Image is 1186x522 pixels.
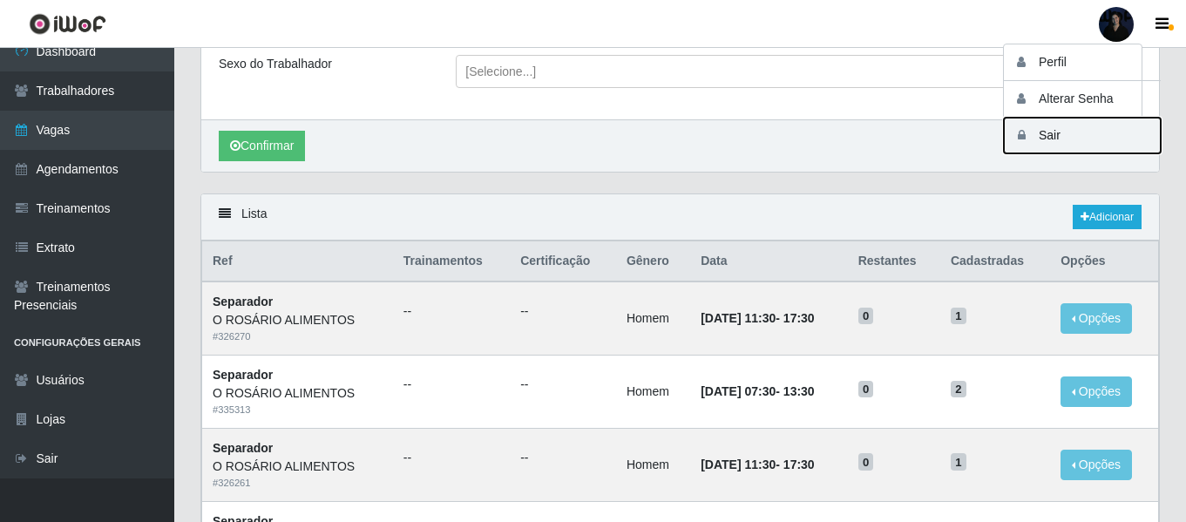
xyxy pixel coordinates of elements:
[510,241,616,282] th: Certificação
[520,449,606,467] ul: --
[1004,44,1161,81] button: Perfil
[213,403,383,417] div: # 335313
[701,384,776,398] time: [DATE] 07:30
[219,131,305,161] button: Confirmar
[701,458,814,471] strong: -
[219,55,332,73] label: Sexo do Trabalhador
[213,329,383,344] div: # 326270
[213,368,273,382] strong: Separador
[1061,450,1132,480] button: Opções
[858,453,874,471] span: 0
[1073,205,1142,229] a: Adicionar
[520,302,606,321] ul: --
[403,302,499,321] ul: --
[951,381,966,398] span: 2
[213,476,383,491] div: # 326261
[520,376,606,394] ul: --
[701,458,776,471] time: [DATE] 11:30
[29,13,106,35] img: CoreUI Logo
[393,241,510,282] th: Trainamentos
[616,356,690,429] td: Homem
[213,441,273,455] strong: Separador
[213,384,383,403] div: O ROSÁRIO ALIMENTOS
[858,381,874,398] span: 0
[213,458,383,476] div: O ROSÁRIO ALIMENTOS
[783,311,815,325] time: 17:30
[701,311,814,325] strong: -
[465,63,536,81] div: [Selecione...]
[213,295,273,308] strong: Separador
[403,376,499,394] ul: --
[1061,376,1132,407] button: Opções
[1004,81,1161,118] button: Alterar Senha
[201,194,1159,241] div: Lista
[701,311,776,325] time: [DATE] 11:30
[783,384,815,398] time: 13:30
[951,308,966,325] span: 1
[940,241,1050,282] th: Cadastradas
[858,308,874,325] span: 0
[1050,241,1158,282] th: Opções
[701,384,814,398] strong: -
[1004,118,1161,153] button: Sair
[616,241,690,282] th: Gênero
[951,453,966,471] span: 1
[616,428,690,501] td: Homem
[616,281,690,355] td: Homem
[1061,303,1132,334] button: Opções
[848,241,940,282] th: Restantes
[202,241,393,282] th: Ref
[213,311,383,329] div: O ROSÁRIO ALIMENTOS
[403,449,499,467] ul: --
[783,458,815,471] time: 17:30
[690,241,848,282] th: Data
